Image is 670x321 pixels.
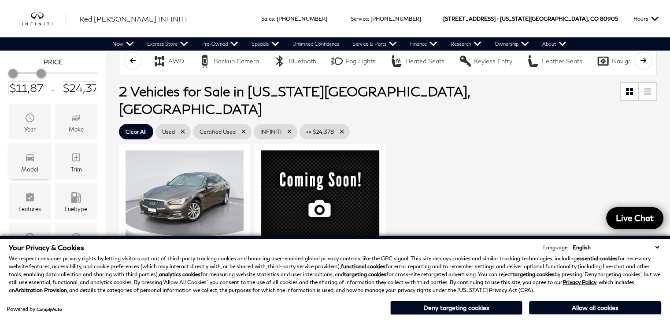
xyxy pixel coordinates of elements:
[9,104,51,139] div: YearYear
[195,37,245,51] a: Pre-Owned
[368,15,369,22] span: :
[168,57,184,65] div: AWD
[55,223,97,259] div: MileageMileage
[330,55,344,68] div: Fog Lights
[25,190,35,206] span: Features
[126,126,147,137] span: Clear All
[69,126,84,132] div: Make
[268,52,321,70] button: BluetoothBluetooth
[8,66,97,95] div: Price
[536,37,573,51] a: About
[454,52,517,70] button: Keyless EntryKeyless Entry
[526,55,540,68] div: Leather Seats
[71,230,81,246] span: Mileage
[55,183,97,219] div: FueltypeFueltype
[7,306,62,312] div: Powered by
[346,37,403,51] a: Service & Parts
[634,52,652,69] button: scroll right
[9,223,51,259] div: TransmissionTransmission
[19,206,41,212] div: Features
[9,183,51,219] div: FeaturesFeatures
[15,287,67,293] strong: Arbitration Provision
[403,37,444,51] a: Finance
[9,143,51,179] div: ModelModel
[79,14,187,24] a: Red [PERSON_NAME] INFINITI
[153,55,166,68] div: AWD
[570,243,661,252] select: Language Select
[596,55,610,68] div: Navigation System
[9,243,84,252] span: Your Privacy & Cookies
[37,69,45,78] div: Maximum Price
[124,52,141,69] button: scroll left
[346,57,376,65] div: Fog Lights
[62,81,97,95] input: Maximum
[606,207,663,229] a: Live Chat
[106,37,573,51] nav: Main Navigation
[198,55,211,68] div: Backup Camera
[611,212,658,223] span: Live Chat
[529,301,661,314] button: Allow all cookies
[261,150,379,241] img: 2016 INFINITI Q50 3.0t Premium
[8,81,44,95] input: Minimum
[326,52,381,70] button: Fog LightsFog Lights
[22,12,66,26] img: INFINITI
[162,126,175,137] span: Used
[444,37,488,51] a: Research
[55,104,97,139] div: MakeMake
[71,190,81,206] span: Fueltype
[21,166,38,172] div: Model
[37,306,62,312] a: ComplyAuto
[488,37,536,51] a: Ownership
[25,150,35,166] span: Model
[193,52,264,70] button: Backup CameraBackup Camera
[459,55,472,68] div: Keyless Entry
[390,55,403,68] div: Heated Seats
[24,126,36,132] div: Year
[542,57,582,65] div: Leather Seats
[277,15,327,22] a: [PHONE_NUMBER]
[214,57,259,65] div: Backup Camera
[8,69,17,78] div: Minimum Price
[405,57,444,65] div: Heated Seats
[344,271,386,277] strong: targeting cookies
[65,206,87,212] div: Fueltype
[106,37,141,51] a: New
[245,37,286,51] a: Specials
[512,271,555,277] strong: targeting cookies
[306,126,334,137] span: <= $24,378
[543,245,569,250] div: Language:
[273,55,286,68] div: Bluetooth
[385,52,449,70] button: Heated SeatsHeated Seats
[141,37,195,51] a: Express Store
[126,150,244,239] img: 2014 INFINITI Q50 Premium
[159,271,200,277] strong: analytics cookies
[119,83,470,117] span: 2 Vehicles for Sale in [US_STATE][GEOGRAPHIC_DATA], [GEOGRAPHIC_DATA]
[522,52,587,70] button: Leather SeatsLeather Seats
[592,52,670,70] button: Navigation SystemNavigation System
[25,230,35,246] span: Transmission
[79,15,187,23] span: Red [PERSON_NAME] INFINITI
[260,126,281,137] span: INFINITI
[612,57,665,65] div: Navigation System
[577,255,618,262] strong: essential cookies
[55,143,97,179] div: TrimTrim
[261,15,274,22] span: Sales
[22,12,66,26] a: infiniti
[351,15,368,22] span: Service
[70,166,82,172] div: Trim
[200,126,236,137] span: Certified Used
[9,255,661,294] p: We respect consumer privacy rights by letting visitors opt out of third-party tracking cookies an...
[474,57,512,65] div: Keyless Entry
[71,150,81,166] span: Trim
[71,110,81,126] span: Make
[148,52,189,70] button: AWDAWD
[11,58,95,66] h5: Price
[25,110,35,126] span: Year
[370,15,421,22] a: [PHONE_NUMBER]
[563,279,596,285] a: Privacy Policy
[289,57,316,65] div: Bluetooth
[341,263,385,270] strong: functional cookies
[286,37,346,51] a: Unlimited Confidence
[274,15,275,22] span: :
